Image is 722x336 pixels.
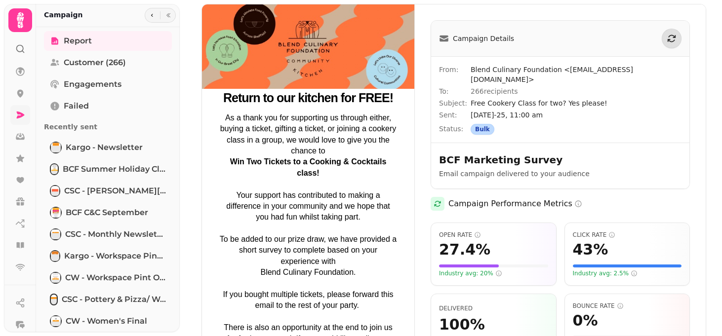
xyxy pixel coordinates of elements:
span: CW - Workspace pint offer [65,272,166,284]
div: Visual representation of your click rate (43%) compared to a scale of 20%. The fuller the bar, th... [573,264,682,267]
img: Kargo - Workspace pint offer [51,251,59,261]
a: Customer (266) [44,53,172,73]
a: BCF C&C SeptemberBCF C&C September [44,203,172,223]
p: Recently sent [44,118,172,136]
span: Click Rate [573,231,682,239]
a: BCF Summer Holiday clubs [clone]BCF Summer Holiday clubs [clone] [44,159,172,179]
span: Blend Culinary Foundation <[EMAIL_ADDRESS][DOMAIN_NAME]> [471,65,682,84]
span: From: [439,65,471,84]
h2: BCF Marketing Survey [439,153,629,167]
span: Percentage of emails that were successfully delivered to recipients' inboxes. Higher is better. [439,305,473,312]
span: Failed [64,100,89,112]
span: Status: [439,124,471,135]
span: CSC - Monthly newsletter [65,228,166,240]
span: Kargo - Newsletter [66,142,143,153]
a: CSC - Sendai TanabataCSC - [PERSON_NAME][DATE] [44,181,172,201]
img: CSC - Sendai Tanabata [51,186,59,196]
span: Report [64,35,92,47]
img: BCF Summer Holiday clubs [clone] [51,164,58,174]
span: Industry avg: 2.5% [573,269,638,277]
p: Email campaign delivered to your audience [439,169,682,179]
span: Subject: [439,98,471,108]
span: 0 % [573,312,598,330]
img: CSC - Pottery & pizza/ Workspace pint offer [51,295,57,304]
img: CW - Women's final [51,316,61,326]
span: BCF C&C September [66,207,148,219]
span: Campaign Details [453,34,514,43]
a: Engagements [44,75,172,94]
span: 43 % [573,241,608,259]
a: Kargo - NewsletterKargo - Newsletter [44,138,172,157]
span: 266 recipients [471,87,518,95]
a: Report [44,31,172,51]
span: BCF Summer Holiday clubs [clone] [63,163,166,175]
span: Sent: [439,110,471,120]
span: [DATE]-25, 11:00 am [471,110,682,120]
span: Kargo - Workspace pint offer [64,250,166,262]
a: Failed [44,96,172,116]
a: Kargo - Workspace pint offerKargo - Workspace pint offer [44,246,172,266]
span: Customer (266) [64,57,126,69]
a: CSC - Monthly newsletterCSC - Monthly newsletter [44,224,172,244]
span: Open Rate [439,231,548,239]
span: CSC - [PERSON_NAME][DATE] [64,185,166,197]
span: 27.4 % [439,241,490,259]
h2: Campaign Performance Metrics [448,198,582,210]
span: Bounce Rate [573,302,682,310]
div: Visual representation of your open rate (27.4%) compared to a scale of 50%. The fuller the bar, t... [439,264,548,267]
h2: Campaign [44,10,83,20]
img: BCF C&C September [51,208,61,218]
a: CW - Workspace pint offerCW - Workspace pint offer [44,268,172,288]
span: CSC - Pottery & pizza/ Workspace pint offer [62,294,166,305]
a: CSC - Pottery & pizza/ Workspace pint offerCSC - Pottery & pizza/ Workspace pint offer [44,290,172,309]
div: Bulk [471,124,494,135]
img: CW - Workspace pint offer [51,273,60,283]
span: To: [439,86,471,96]
img: CSC - Monthly newsletter [51,229,60,239]
span: Engagements [64,78,121,90]
span: CW - Women's final [66,315,147,327]
span: Free Cookery Class for two? Yes please! [471,98,682,108]
span: 100 % [439,316,485,334]
span: Industry avg: 20% [439,269,502,277]
img: Kargo - Newsletter [51,143,61,152]
a: CW - Women's finalCW - Women's final [44,311,172,331]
